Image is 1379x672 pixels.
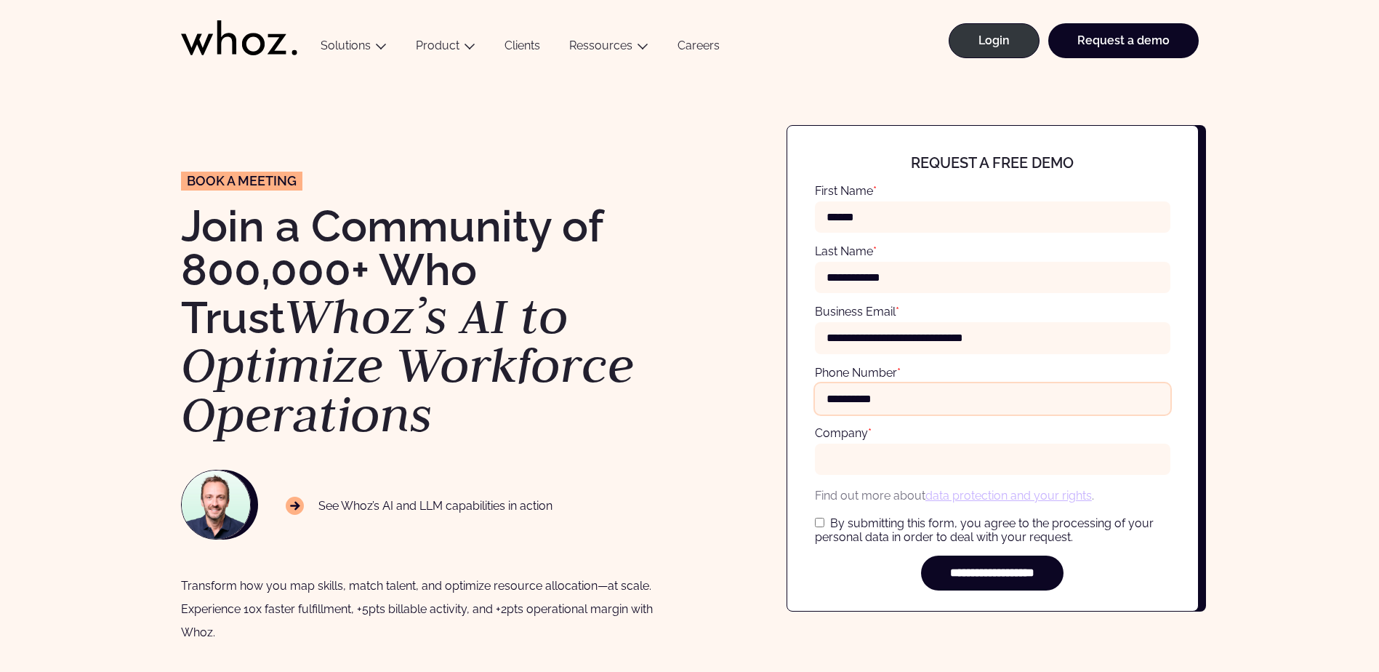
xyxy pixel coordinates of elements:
[815,487,1170,505] p: Find out more about .
[490,39,555,58] a: Clients
[815,244,877,258] label: Last Name
[555,39,663,58] button: Ressources
[815,426,872,440] label: Company
[949,23,1040,58] a: Login
[187,175,297,188] span: Book a meeting
[181,284,635,446] em: Whoz’s AI to Optimize Workforce Operations
[815,305,899,319] label: Business Email
[181,575,675,644] div: Transform how you map skills, match talent, and optimize resource allocation—at scale. Experience...
[1048,23,1199,58] a: Request a demo
[832,155,1152,171] h4: Request a free demo
[401,39,490,58] button: Product
[815,518,824,527] input: By submitting this form, you agree to the processing of your personal data in order to deal with ...
[306,39,401,58] button: Solutions
[815,184,877,198] label: First Name
[925,489,1092,503] a: data protection and your rights
[663,39,734,58] a: Careers
[569,39,632,52] a: Ressources
[1283,576,1359,652] iframe: Chatbot
[181,204,675,439] h1: Join a Community of 800,000+ Who Trust
[182,471,250,539] img: NAWROCKI-Thomas.jpg
[416,39,459,52] a: Product
[286,497,553,516] p: See Whoz’s AI and LLM capabilities in action
[815,516,1154,544] span: By submitting this form, you agree to the processing of your personal data in order to deal with ...
[815,366,901,380] label: Phone Number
